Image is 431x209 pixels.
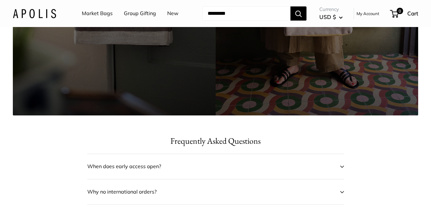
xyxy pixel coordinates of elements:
[407,10,418,17] span: Cart
[319,5,343,14] span: Currency
[357,10,379,17] a: My Account
[82,9,113,18] a: Market Bags
[87,179,344,204] button: Why no international orders?
[397,8,403,14] span: 0
[87,154,344,179] button: When does early access open?
[87,187,335,197] span: Why no international orders?
[87,162,335,171] span: When does early access open?
[391,8,418,19] a: 0 Cart
[13,135,418,147] h2: Frequently Asked Questions
[167,9,178,18] a: New
[13,9,56,18] img: Apolis
[319,12,343,22] button: USD $
[203,6,290,21] input: Search...
[319,14,336,20] span: USD $
[290,6,306,21] button: Search
[124,9,156,18] a: Group Gifting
